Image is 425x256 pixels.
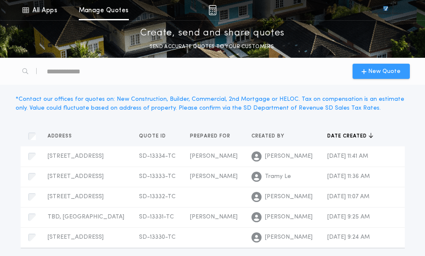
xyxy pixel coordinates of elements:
[190,133,232,140] span: Prepared for
[327,132,373,140] button: Date created
[265,152,313,161] span: [PERSON_NAME]
[48,133,74,140] span: Address
[327,194,369,200] span: [DATE] 11:07 AM
[48,194,104,200] span: [STREET_ADDRESS]
[327,153,368,159] span: [DATE] 11:41 AM
[139,194,176,200] span: SD-13332-TC
[327,173,370,180] span: [DATE] 11:36 AM
[139,133,168,140] span: Quote ID
[190,173,238,180] span: [PERSON_NAME]
[251,133,286,140] span: Created by
[353,64,410,79] button: New Quote
[190,214,238,220] span: [PERSON_NAME]
[48,173,104,180] span: [STREET_ADDRESS]
[139,132,172,140] button: Quote ID
[16,95,410,113] div: * Contact our offices for quotes on: New Construction, Builder, Commercial, 2nd Mortgage or HELOC...
[368,67,401,76] span: New Quote
[48,132,78,140] button: Address
[265,213,313,221] span: [PERSON_NAME]
[265,193,313,201] span: [PERSON_NAME]
[327,234,370,240] span: [DATE] 9:24 AM
[190,153,238,159] span: [PERSON_NAME]
[139,214,174,220] span: SD-13331-TC
[251,132,291,140] button: Created by
[48,234,104,240] span: [STREET_ADDRESS]
[265,172,291,181] span: Tramy Le
[208,5,217,15] img: img
[368,6,403,14] img: vs-icon
[265,233,313,242] span: [PERSON_NAME]
[150,43,275,51] p: SEND ACCURATE QUOTES TO YOUR CUSTOMERS.
[139,234,176,240] span: SD-13330-TC
[139,173,176,180] span: SD-13333-TC
[48,214,124,220] span: TBD, [GEOGRAPHIC_DATA]
[327,214,370,220] span: [DATE] 9:25 AM
[48,153,104,159] span: [STREET_ADDRESS]
[139,153,176,159] span: SD-13334-TC
[140,27,285,40] p: Create, send and share quotes
[327,133,369,140] span: Date created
